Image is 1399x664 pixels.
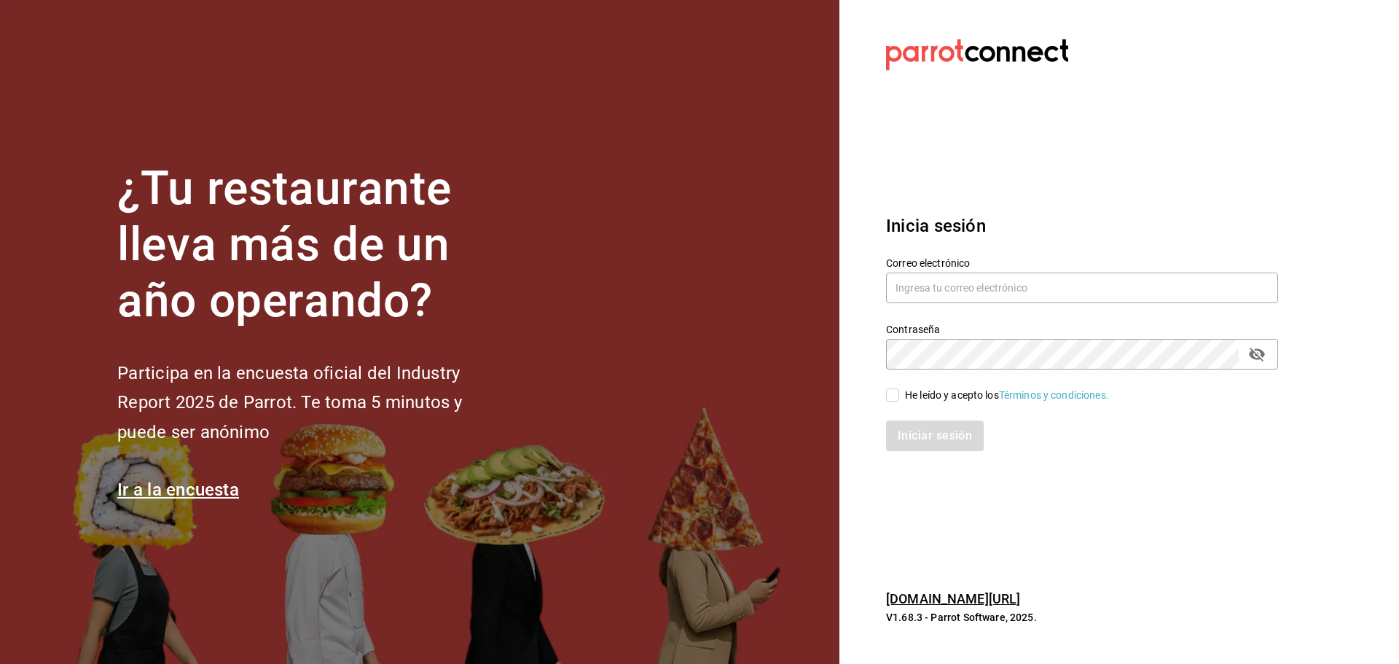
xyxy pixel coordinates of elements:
h2: Participa en la encuesta oficial del Industry Report 2025 de Parrot. Te toma 5 minutos y puede se... [117,359,511,448]
p: V1.68.3 - Parrot Software, 2025. [886,610,1278,625]
h1: ¿Tu restaurante lleva más de un año operando? [117,161,511,329]
button: passwordField [1245,342,1269,367]
a: Ir a la encuesta [117,480,239,500]
h3: Inicia sesión [886,213,1278,239]
a: Términos y condiciones. [999,389,1109,401]
label: Correo electrónico [886,258,1278,268]
input: Ingresa tu correo electrónico [886,273,1278,303]
label: Contraseña [886,324,1278,335]
div: He leído y acepto los [905,388,1109,403]
a: [DOMAIN_NAME][URL] [886,591,1020,606]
